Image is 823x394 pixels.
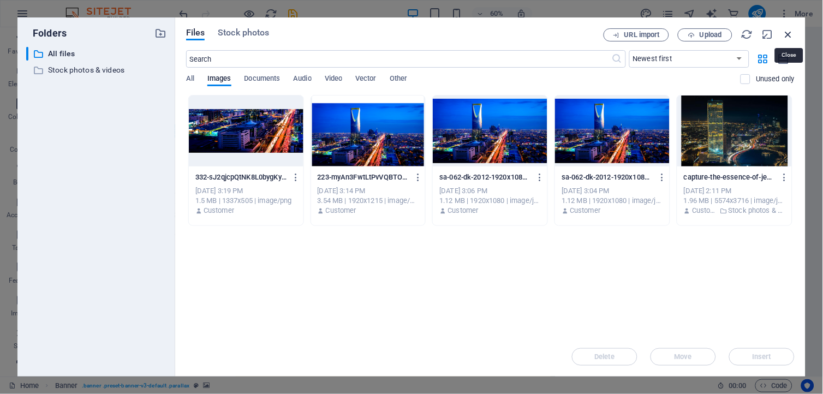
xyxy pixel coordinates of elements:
[293,72,311,87] span: Audio
[562,186,663,196] div: [DATE] 3:04 PM
[570,206,600,216] p: Customer
[390,72,407,87] span: Other
[439,172,530,182] p: sa-062-dk-2012-1920x10801-1-kV8zmdEHZukbZs8WoPoRqw.jpeg
[741,28,753,40] i: Reload
[678,28,732,41] button: Upload
[318,196,419,206] div: 3.54 MB | 1920x1215 | image/png
[684,196,785,206] div: 1.96 MB | 5574x3716 | image/jpeg
[48,64,146,76] p: Stock photos & videos
[624,32,660,38] span: URL import
[762,28,774,40] i: Minimize
[207,72,231,87] span: Images
[204,206,234,216] p: Customer
[684,172,775,182] p: capture-the-essence-of-jeddah-s-vibrant-cityscape-with-glowing-skyscrapers-and-bustling-streets-a...
[700,32,722,38] span: Upload
[26,63,166,77] div: Stock photos & videos
[186,72,194,87] span: All
[355,72,377,87] span: Vector
[684,206,785,216] div: By: Customer | Folder: Stock photos & videos
[448,206,479,216] p: Customer
[756,74,795,84] p: Displays only files that are not in use on the website. Files added during this session can still...
[692,206,717,216] p: Customer
[186,26,205,39] span: Files
[195,186,297,196] div: [DATE] 3:19 PM
[439,196,541,206] div: 1.12 MB | 1920x1080 | image/jpeg
[439,186,541,196] div: [DATE] 3:06 PM
[195,196,297,206] div: 1.5 MB | 1337x505 | image/png
[186,50,612,68] input: Search
[154,27,166,39] i: Create new folder
[318,186,419,196] div: [DATE] 3:14 PM
[325,72,342,87] span: Video
[26,26,67,40] p: Folders
[244,72,281,87] span: Documents
[604,28,669,41] button: URL import
[318,172,409,182] p: 223-myAn3FwtLtPvVQBTO3H_sA.png
[218,26,269,39] span: Stock photos
[48,47,146,60] p: All files
[729,206,785,216] p: Stock photos & videos
[684,186,785,196] div: [DATE] 2:11 PM
[562,196,663,206] div: 1.12 MB | 1920x1080 | image/jpeg
[195,172,287,182] p: 332-sJ2qjcpQtNK8L0bygKyT1w.png
[562,172,653,182] p: sa-062-dk-2012-1920x10801-1-rmupCeOfQ8Q4PxX8DhksGw.jpeg
[326,206,356,216] p: Customer
[26,47,28,61] div: ​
